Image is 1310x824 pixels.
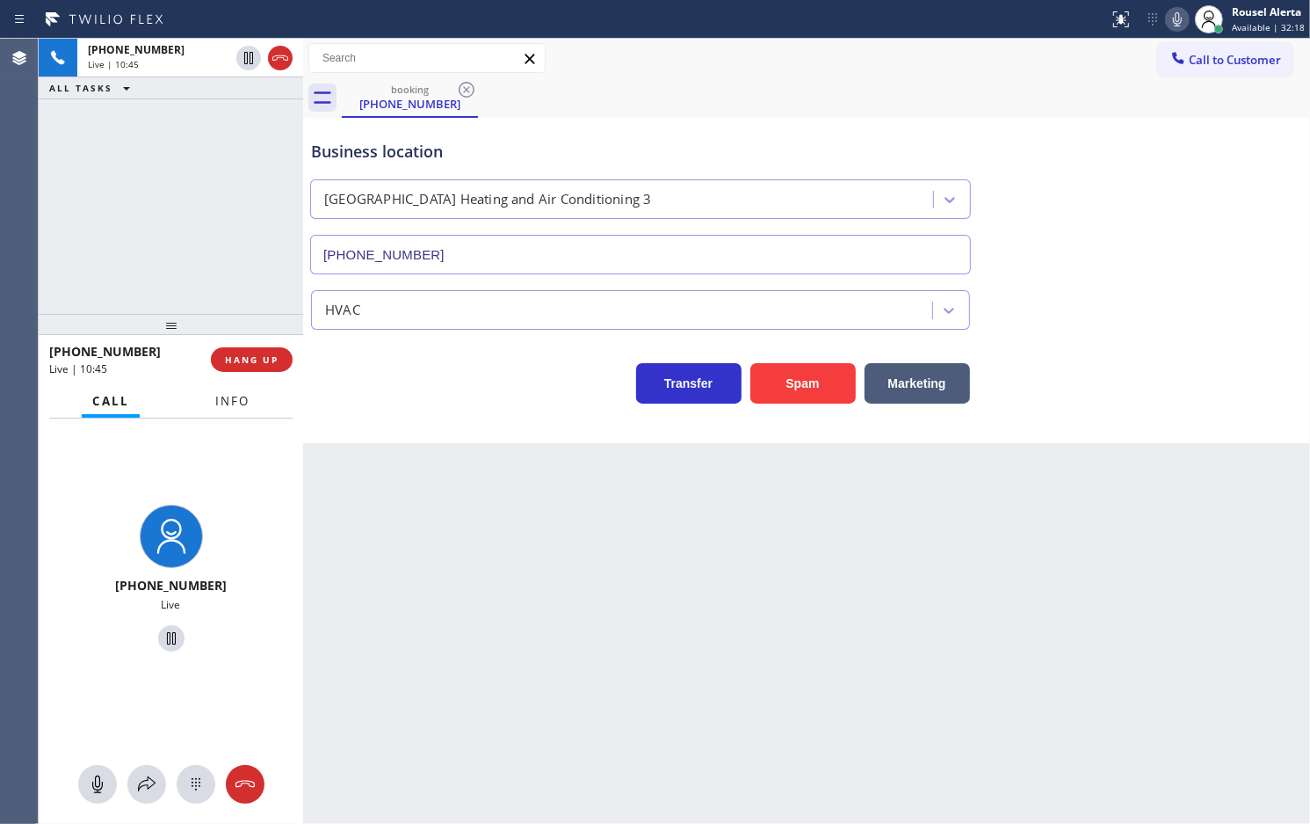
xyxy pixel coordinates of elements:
span: Live | 10:45 [88,58,139,70]
button: Hang up [268,46,293,70]
div: (951) 313-9415 [344,78,476,116]
div: Rousel Alerta [1232,4,1305,19]
input: Phone Number [310,235,971,274]
button: Spam [750,363,856,404]
span: ALL TASKS [49,82,112,94]
button: Open directory [127,765,166,804]
button: Info [205,384,260,419]
button: Mute [1165,7,1190,32]
button: Transfer [636,363,742,404]
span: [PHONE_NUMBER] [88,42,185,57]
button: Hang up [226,765,264,804]
button: Mute [78,765,117,804]
span: [PHONE_NUMBER] [49,343,161,360]
span: Live | 10:45 [49,361,107,376]
div: Business location [311,140,970,164]
button: Call [82,384,140,419]
button: Open dialpad [177,765,215,804]
div: HVAC [325,300,360,320]
span: Call to Customer [1189,52,1281,68]
button: Hold Customer [158,625,185,652]
span: HANG UP [225,354,279,366]
span: Call [92,393,129,409]
button: HANG UP [211,347,293,372]
button: Hold Customer [236,46,261,70]
div: booking [344,83,476,96]
button: Call to Customer [1158,43,1292,77]
div: [GEOGRAPHIC_DATA] Heating and Air Conditioning 3 [324,190,652,210]
span: Info [215,393,250,409]
span: Available | 32:18 [1232,21,1305,33]
div: [PHONE_NUMBER] [344,96,476,112]
span: [PHONE_NUMBER] [115,577,227,594]
span: Live [162,597,181,612]
button: Marketing [865,363,970,404]
button: ALL TASKS [39,77,148,98]
input: Search [309,44,545,72]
